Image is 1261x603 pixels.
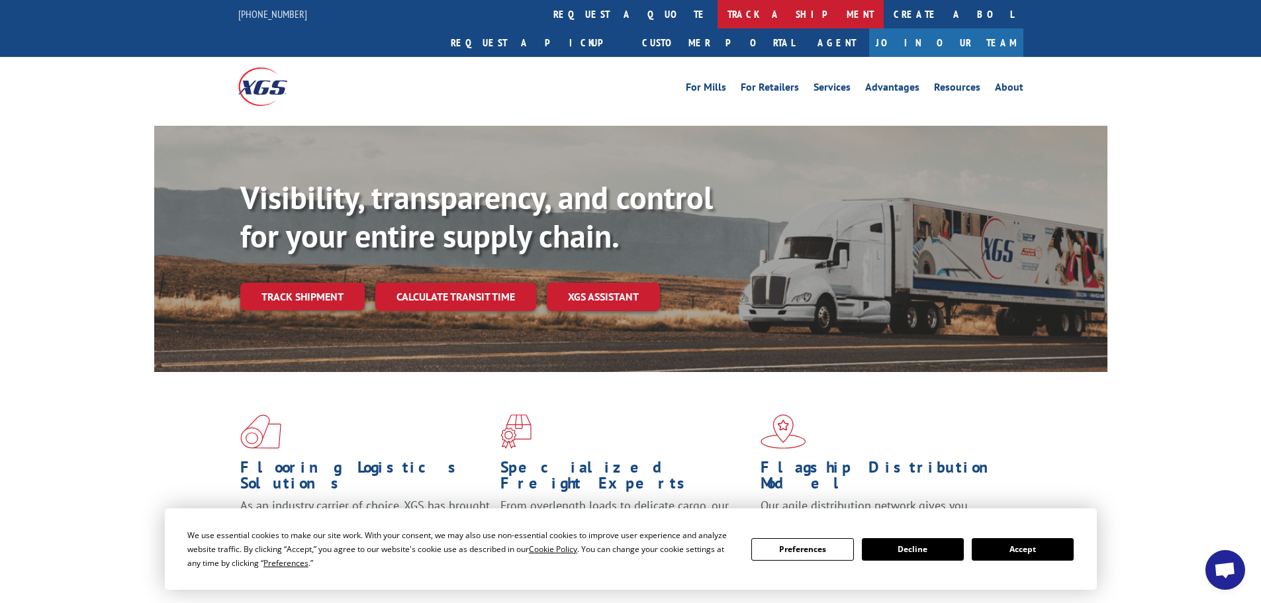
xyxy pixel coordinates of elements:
[869,28,1023,57] a: Join Our Team
[240,414,281,449] img: xgs-icon-total-supply-chain-intelligence-red
[441,28,632,57] a: Request a pickup
[632,28,804,57] a: Customer Portal
[934,82,980,97] a: Resources
[500,459,751,498] h1: Specialized Freight Experts
[187,528,735,570] div: We use essential cookies to make our site work. With your consent, we may also use non-essential ...
[375,283,536,311] a: Calculate transit time
[500,498,751,557] p: From overlength loads to delicate cargo, our experienced staff knows the best way to move your fr...
[686,82,726,97] a: For Mills
[761,459,1011,498] h1: Flagship Distribution Model
[814,82,851,97] a: Services
[972,538,1074,561] button: Accept
[865,82,919,97] a: Advantages
[804,28,869,57] a: Agent
[995,82,1023,97] a: About
[1205,550,1245,590] div: Open chat
[529,543,577,555] span: Cookie Policy
[500,414,532,449] img: xgs-icon-focused-on-flooring-red
[240,459,490,498] h1: Flooring Logistics Solutions
[741,82,799,97] a: For Retailers
[240,498,490,545] span: As an industry carrier of choice, XGS has brought innovation and dedication to flooring logistics...
[751,538,853,561] button: Preferences
[761,498,1004,529] span: Our agile distribution network gives you nationwide inventory management on demand.
[862,538,964,561] button: Decline
[761,414,806,449] img: xgs-icon-flagship-distribution-model-red
[240,177,713,256] b: Visibility, transparency, and control for your entire supply chain.
[263,557,308,569] span: Preferences
[238,7,307,21] a: [PHONE_NUMBER]
[165,508,1097,590] div: Cookie Consent Prompt
[240,283,365,310] a: Track shipment
[547,283,660,311] a: XGS ASSISTANT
